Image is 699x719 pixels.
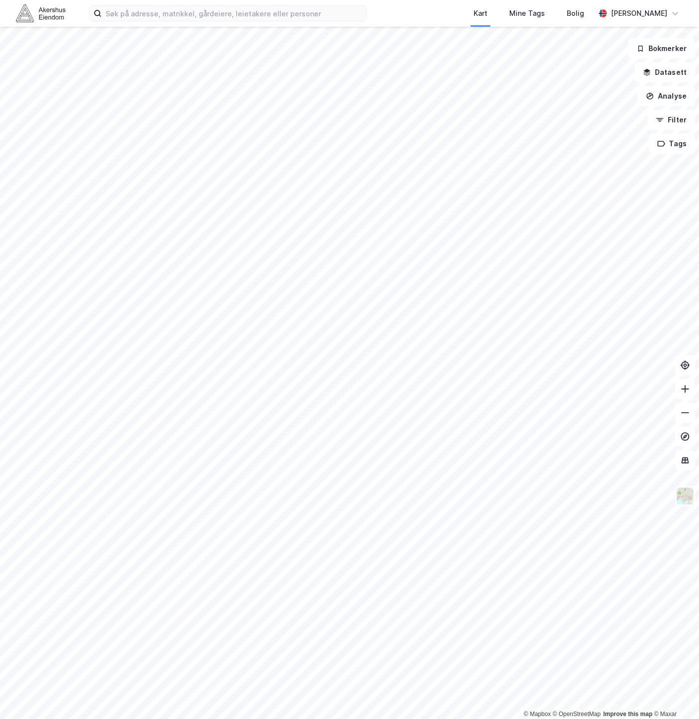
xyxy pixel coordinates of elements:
[635,62,695,82] button: Datasett
[638,86,695,106] button: Analyse
[603,711,652,718] a: Improve this map
[628,39,695,58] button: Bokmerker
[474,7,487,19] div: Kart
[524,711,551,718] a: Mapbox
[16,4,65,22] img: akershus-eiendom-logo.9091f326c980b4bce74ccdd9f866810c.svg
[649,134,695,154] button: Tags
[649,671,699,719] div: Kontrollprogram for chat
[509,7,545,19] div: Mine Tags
[553,711,601,718] a: OpenStreetMap
[649,671,699,719] iframe: Chat Widget
[611,7,667,19] div: [PERSON_NAME]
[567,7,584,19] div: Bolig
[676,487,695,505] img: Z
[647,110,695,130] button: Filter
[102,6,366,21] input: Søk på adresse, matrikkel, gårdeiere, leietakere eller personer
